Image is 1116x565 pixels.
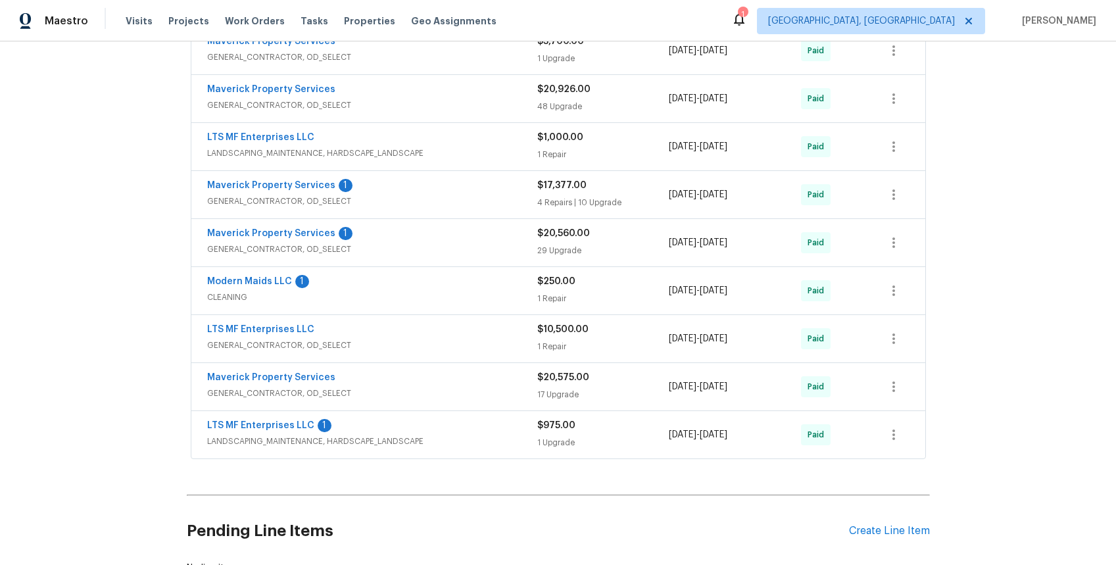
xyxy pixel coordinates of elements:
[669,236,727,249] span: -
[207,387,537,400] span: GENERAL_CONTRACTOR, OD_SELECT
[669,286,696,295] span: [DATE]
[168,14,209,28] span: Projects
[669,238,696,247] span: [DATE]
[700,238,727,247] span: [DATE]
[537,388,669,401] div: 17 Upgrade
[669,44,727,57] span: -
[700,46,727,55] span: [DATE]
[537,421,575,430] span: $975.00
[126,14,153,28] span: Visits
[669,140,727,153] span: -
[537,85,591,94] span: $20,926.00
[700,286,727,295] span: [DATE]
[669,284,727,297] span: -
[207,435,537,448] span: LANDSCAPING_MAINTENANCE, HARDSCAPE_LANDSCAPE
[537,325,589,334] span: $10,500.00
[207,421,314,430] a: LTS MF Enterprises LLC
[207,243,537,256] span: GENERAL_CONTRACTOR, OD_SELECT
[207,291,537,304] span: CLEANING
[808,44,829,57] span: Paid
[669,430,696,439] span: [DATE]
[207,37,335,46] a: Maverick Property Services
[808,284,829,297] span: Paid
[669,334,696,343] span: [DATE]
[1017,14,1096,28] span: [PERSON_NAME]
[207,99,537,112] span: GENERAL_CONTRACTOR, OD_SELECT
[669,380,727,393] span: -
[669,46,696,55] span: [DATE]
[225,14,285,28] span: Work Orders
[700,94,727,103] span: [DATE]
[339,227,352,240] div: 1
[669,188,727,201] span: -
[808,380,829,393] span: Paid
[207,195,537,208] span: GENERAL_CONTRACTOR, OD_SELECT
[344,14,395,28] span: Properties
[537,100,669,113] div: 48 Upgrade
[207,373,335,382] a: Maverick Property Services
[669,92,727,105] span: -
[849,525,930,537] div: Create Line Item
[537,373,589,382] span: $20,575.00
[537,340,669,353] div: 1 Repair
[537,292,669,305] div: 1 Repair
[808,140,829,153] span: Paid
[207,181,335,190] a: Maverick Property Services
[187,501,849,562] h2: Pending Line Items
[537,244,669,257] div: 29 Upgrade
[207,339,537,352] span: GENERAL_CONTRACTOR, OD_SELECT
[700,382,727,391] span: [DATE]
[207,51,537,64] span: GENERAL_CONTRACTOR, OD_SELECT
[207,147,537,160] span: LANDSCAPING_MAINTENANCE, HARDSCAPE_LANDSCAPE
[537,229,590,238] span: $20,560.00
[207,325,314,334] a: LTS MF Enterprises LLC
[537,277,575,286] span: $250.00
[207,133,314,142] a: LTS MF Enterprises LLC
[45,14,88,28] span: Maestro
[669,190,696,199] span: [DATE]
[808,332,829,345] span: Paid
[808,188,829,201] span: Paid
[207,229,335,238] a: Maverick Property Services
[700,190,727,199] span: [DATE]
[537,52,669,65] div: 1 Upgrade
[537,148,669,161] div: 1 Repair
[669,142,696,151] span: [DATE]
[537,436,669,449] div: 1 Upgrade
[808,236,829,249] span: Paid
[700,334,727,343] span: [DATE]
[301,16,328,26] span: Tasks
[339,179,352,192] div: 1
[808,92,829,105] span: Paid
[700,430,727,439] span: [DATE]
[318,419,331,432] div: 1
[738,8,747,21] div: 1
[669,428,727,441] span: -
[669,332,727,345] span: -
[207,85,335,94] a: Maverick Property Services
[700,142,727,151] span: [DATE]
[669,382,696,391] span: [DATE]
[207,277,292,286] a: Modern Maids LLC
[768,14,955,28] span: [GEOGRAPHIC_DATA], [GEOGRAPHIC_DATA]
[537,181,587,190] span: $17,377.00
[411,14,497,28] span: Geo Assignments
[295,275,309,288] div: 1
[537,37,584,46] span: $3,700.00
[537,196,669,209] div: 4 Repairs | 10 Upgrade
[669,94,696,103] span: [DATE]
[537,133,583,142] span: $1,000.00
[808,428,829,441] span: Paid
